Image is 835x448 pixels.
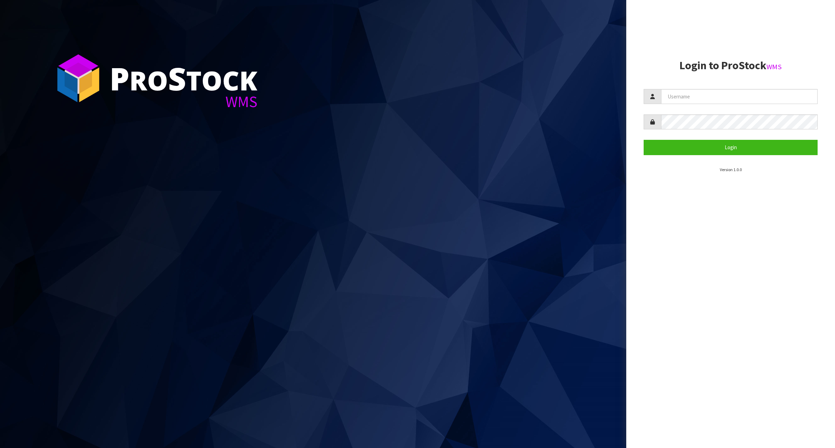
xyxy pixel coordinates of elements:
small: Version 1.0.0 [720,167,742,172]
div: WMS [110,94,257,110]
div: ro tock [110,63,257,94]
span: P [110,57,129,99]
span: S [168,57,186,99]
h2: Login to ProStock [644,59,818,72]
input: Username [661,89,818,104]
button: Login [644,140,818,155]
img: ProStock Cube [52,52,104,104]
small: WMS [766,62,782,71]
